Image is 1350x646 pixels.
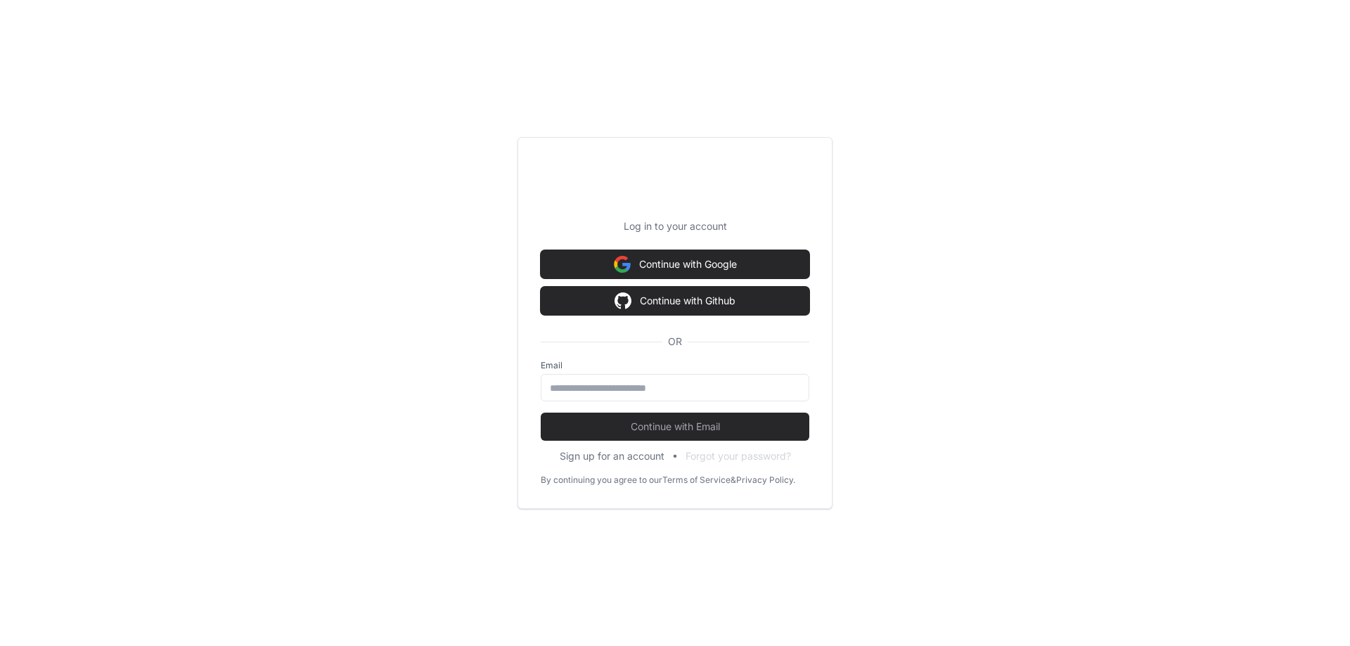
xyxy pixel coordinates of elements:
span: OR [662,335,688,349]
a: Terms of Service [662,474,731,486]
div: By continuing you agree to our [541,474,662,486]
img: Sign in with google [615,287,631,315]
label: Email [541,360,809,371]
span: Continue with Email [541,420,809,434]
a: Privacy Policy. [736,474,795,486]
button: Forgot your password? [686,449,791,463]
button: Continue with Google [541,250,809,278]
button: Continue with Email [541,413,809,441]
button: Continue with Github [541,287,809,315]
button: Sign up for an account [560,449,664,463]
p: Log in to your account [541,219,809,233]
img: Sign in with google [614,250,631,278]
div: & [731,474,736,486]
